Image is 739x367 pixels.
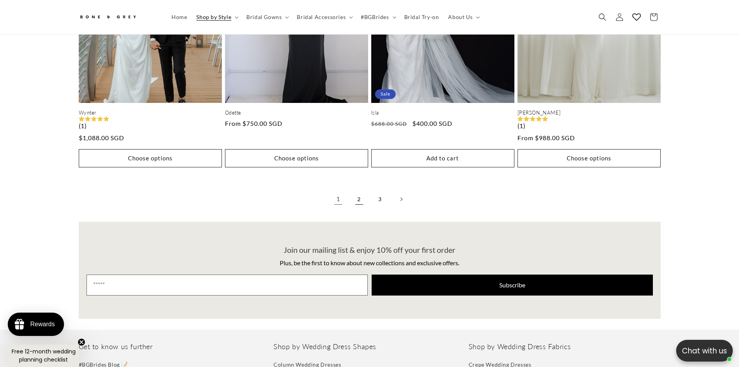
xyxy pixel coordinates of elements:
p: Chat with us [676,345,733,357]
a: Odette [225,110,368,116]
button: Subscribe [372,275,653,296]
a: Bridal Try-on [400,9,444,25]
button: Choose options [225,149,368,167]
h2: Shop by Wedding Dress Shapes [273,342,466,351]
button: Choose options [517,149,661,167]
a: Home [167,9,192,25]
summary: #BGBrides [356,9,399,25]
span: Free 12-month wedding planning checklist [12,348,76,364]
button: Choose options [79,149,222,167]
summary: Bridal Gowns [242,9,292,25]
span: About Us [448,14,472,21]
a: [PERSON_NAME] [517,110,661,116]
summary: Shop by Style [192,9,242,25]
input: Email [87,275,368,296]
a: Page 1 [330,191,347,208]
span: Bridal Gowns [246,14,282,21]
a: Wynter [79,110,222,116]
a: Next page [393,191,410,208]
span: Home [171,14,187,21]
a: Page 2 [351,191,368,208]
a: Isla [371,110,514,116]
span: Plus, be the first to know about new collections and exclusive offers. [280,259,459,266]
h2: Shop by Wedding Dress Fabrics [469,342,661,351]
button: Open chatbox [676,340,733,362]
span: Bridal Try-on [404,14,439,21]
span: Join our mailing list & enjoy 10% off your first order [284,245,455,254]
summary: Search [594,9,611,26]
span: Bridal Accessories [297,14,346,21]
a: Page 3 [372,191,389,208]
summary: About Us [443,9,483,25]
nav: Pagination [79,191,661,208]
span: #BGBrides [361,14,389,21]
div: Rewards [30,321,55,328]
button: Close teaser [78,338,85,346]
summary: Bridal Accessories [292,9,356,25]
h2: Get to know us further [79,342,271,351]
span: Shop by Style [196,14,231,21]
div: Free 12-month wedding planning checklistClose teaser [8,344,79,367]
img: Bone and Grey Bridal [79,11,137,24]
a: Bone and Grey Bridal [76,8,159,26]
button: Add to cart [371,149,514,167]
